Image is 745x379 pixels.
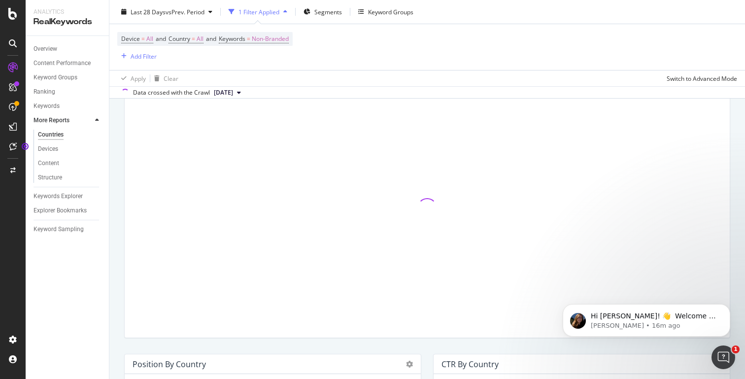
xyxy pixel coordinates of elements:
div: Keyword Groups [368,7,413,16]
div: 1 Filter Applied [238,7,279,16]
span: and [156,34,166,43]
div: Structure [38,172,62,183]
button: [DATE] [210,87,245,99]
div: Clear [164,74,178,82]
span: Non-Branded [252,32,289,46]
button: Switch to Advanced Mode [663,70,737,86]
span: All [146,32,153,46]
div: Apply [131,74,146,82]
div: Analytics [34,8,101,16]
span: Keywords [219,34,245,43]
div: Keyword Groups [34,72,77,83]
div: Overview [34,44,57,54]
div: Content [38,158,59,169]
a: Overview [34,44,102,54]
button: Clear [150,70,178,86]
a: Keywords Explorer [34,191,102,202]
a: Structure [38,172,102,183]
div: Countries [38,130,64,140]
a: Countries [38,130,102,140]
div: RealKeywords [34,16,101,28]
a: Content [38,158,102,169]
a: Keyword Sampling [34,224,102,235]
div: Tooltip anchor [21,142,30,151]
span: = [247,34,250,43]
div: Add Filter [131,52,157,60]
button: 1 Filter Applied [225,4,291,20]
iframe: Intercom notifications message [548,283,745,352]
span: Device [121,34,140,43]
span: Segments [314,7,342,16]
span: All [197,32,203,46]
a: Devices [38,144,102,154]
div: Keywords [34,101,60,111]
span: = [192,34,195,43]
div: CTR By Country [441,359,499,369]
div: Data crossed with the Crawl [133,88,210,97]
a: More Reports [34,115,92,126]
div: Devices [38,144,58,154]
a: Ranking [34,87,102,97]
button: Apply [117,70,146,86]
button: Last 28 DaysvsPrev. Period [117,4,216,20]
div: Ranking [34,87,55,97]
div: Content Performance [34,58,91,69]
div: Switch to Advanced Mode [667,74,737,82]
div: More Reports [34,115,69,126]
span: = [141,34,145,43]
div: Keyword Sampling [34,224,84,235]
span: and [206,34,216,43]
span: 2025 Sep. 14th [214,88,233,97]
button: Segments [300,4,346,20]
span: Country [169,34,190,43]
a: Explorer Bookmarks [34,206,102,216]
button: Keyword Groups [354,4,417,20]
a: Content Performance [34,58,102,69]
span: vs Prev. Period [166,7,204,16]
button: Add Filter [117,50,157,62]
span: 1 [732,345,740,353]
iframe: Intercom live chat [711,345,735,369]
div: Explorer Bookmarks [34,206,87,216]
div: Keywords Explorer [34,191,83,202]
div: Position By Country [133,359,206,369]
span: Last 28 Days [131,7,166,16]
a: Keywords [34,101,102,111]
a: Keyword Groups [34,72,102,83]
